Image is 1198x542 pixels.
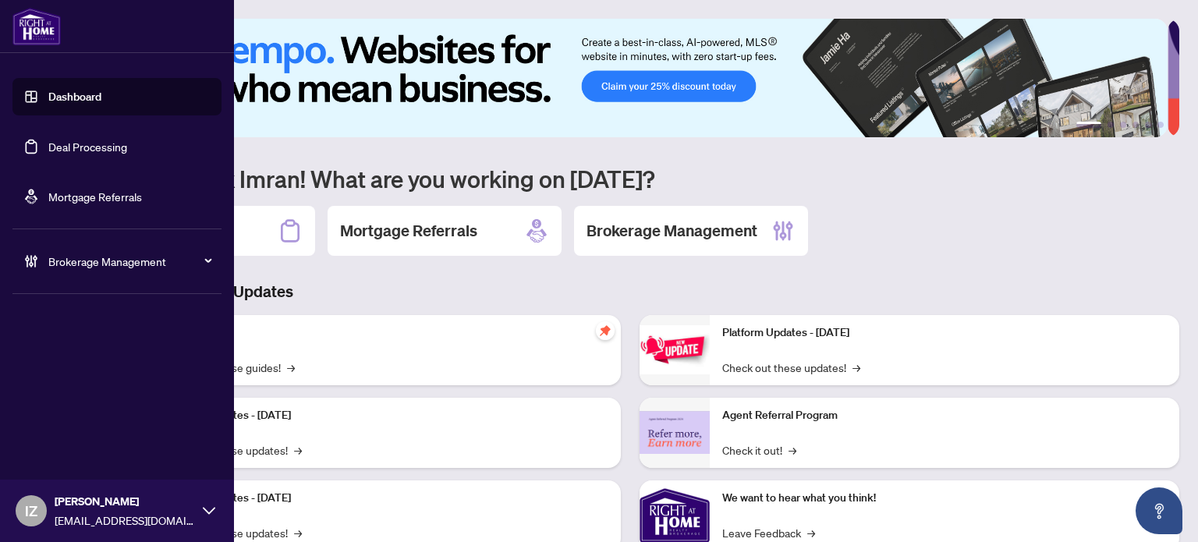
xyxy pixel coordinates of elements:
button: 5 [1145,122,1151,128]
img: Slide 0 [81,19,1168,137]
button: 6 [1157,122,1164,128]
p: We want to hear what you think! [722,490,1167,507]
img: logo [12,8,61,45]
span: [PERSON_NAME] [55,493,195,510]
span: → [294,441,302,459]
span: → [807,524,815,541]
span: Brokerage Management [48,253,211,270]
span: → [789,441,796,459]
button: Open asap [1136,487,1182,534]
p: Platform Updates - [DATE] [722,324,1167,342]
p: Platform Updates - [DATE] [164,407,608,424]
img: Platform Updates - June 23, 2025 [640,325,710,374]
p: Self-Help [164,324,608,342]
a: Mortgage Referrals [48,190,142,204]
p: Platform Updates - [DATE] [164,490,608,507]
span: [EMAIL_ADDRESS][DOMAIN_NAME] [55,512,195,529]
button: 4 [1132,122,1139,128]
h1: Welcome back Imran! What are you working on [DATE]? [81,164,1179,193]
p: Agent Referral Program [722,407,1167,424]
span: pushpin [596,321,615,340]
a: Dashboard [48,90,101,104]
a: Leave Feedback→ [722,524,815,541]
span: → [294,524,302,541]
span: → [287,359,295,376]
img: Agent Referral Program [640,411,710,454]
h2: Brokerage Management [587,220,757,242]
span: IZ [25,500,37,522]
a: Check out these updates!→ [722,359,860,376]
button: 1 [1076,122,1101,128]
h2: Mortgage Referrals [340,220,477,242]
button: 2 [1108,122,1114,128]
h3: Brokerage & Industry Updates [81,281,1179,303]
span: → [852,359,860,376]
button: 3 [1120,122,1126,128]
a: Check it out!→ [722,441,796,459]
a: Deal Processing [48,140,127,154]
